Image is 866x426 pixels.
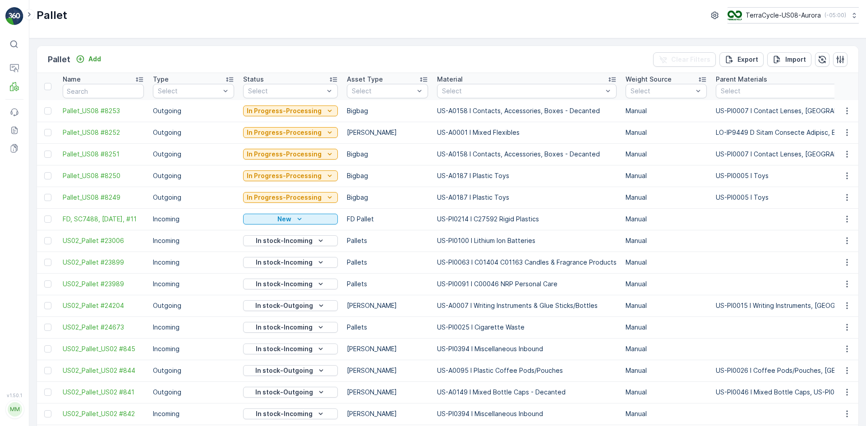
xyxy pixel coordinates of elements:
button: Clear Filters [653,52,716,67]
p: Material [437,75,463,84]
div: Toggle Row Selected [44,151,51,158]
p: Weight Source [626,75,672,84]
p: Pallet [37,8,67,23]
p: Manual [626,344,707,353]
p: In stock-Outgoing [255,366,313,375]
p: Outgoing [153,193,234,202]
a: US02_Pallet #24673 [63,323,144,332]
a: US02_Pallet #23006 [63,236,144,245]
p: Manual [626,193,707,202]
a: US02_Pallet_US02 #841 [63,388,144,397]
p: Incoming [153,236,234,245]
button: Import [767,52,811,67]
p: Add [88,55,101,64]
button: In Progress-Processing [243,170,338,181]
p: Manual [626,236,707,245]
p: Manual [626,128,707,137]
p: In stock-Outgoing [255,388,313,397]
p: In Progress-Processing [247,150,322,159]
input: Search [63,84,144,98]
p: ( -05:00 ) [825,12,846,19]
span: US02_Pallet #23989 [63,279,144,289]
p: Manual [626,215,707,224]
p: Select [352,87,414,96]
button: In stock-Outgoing [243,387,338,398]
span: US02_Pallet #23899 [63,258,144,267]
a: US02_Pallet_US02 #845 [63,344,144,353]
a: Pallet_US08 #8253 [63,106,144,115]
p: US-A0158 I Contacts, Accessories, Boxes - Decanted [437,106,617,115]
p: Manual [626,409,707,418]
p: Manual [626,388,707,397]
p: Pallets [347,258,428,267]
p: Type [153,75,169,84]
button: In stock-Outgoing [243,365,338,376]
span: FD, SC7488, [DATE], #11 [63,215,144,224]
button: In stock-Incoming [243,257,338,268]
span: v 1.50.1 [5,393,23,398]
p: Outgoing [153,128,234,137]
p: Name [63,75,81,84]
div: Toggle Row Selected [44,345,51,353]
p: Outgoing [153,388,234,397]
p: US-A0007 I Writing Instruments & Glue Sticks/Bottles [437,301,617,310]
p: In stock-Incoming [256,323,313,332]
a: US02_Pallet_US02 #844 [63,366,144,375]
p: In Progress-Processing [247,171,322,180]
a: Pallet_US08 #8252 [63,128,144,137]
div: Toggle Row Selected [44,410,51,417]
p: Pallets [347,236,428,245]
p: Import [785,55,806,64]
p: Manual [626,323,707,332]
p: US-A0158 I Contacts, Accessories, Boxes - Decanted [437,150,617,159]
p: Pallets [347,323,428,332]
p: Bigbag [347,171,428,180]
button: TerraCycle-US08-Aurora(-05:00) [728,7,859,23]
button: Add [72,54,105,64]
p: Select [158,87,220,96]
div: Toggle Row Selected [44,172,51,179]
p: Manual [626,279,707,289]
button: In stock-Incoming [243,408,338,419]
p: [PERSON_NAME] [347,388,428,397]
p: Select [442,87,603,96]
p: New [277,215,291,224]
p: US-PI0091 I C00046 NRP Personal Care [437,279,617,289]
p: [PERSON_NAME] [347,344,428,353]
p: Incoming [153,215,234,224]
div: MM [8,402,22,417]
button: In Progress-Processing [243,192,338,203]
a: Pallet_US08 #8250 [63,171,144,180]
p: Outgoing [153,366,234,375]
p: In stock-Incoming [256,236,313,245]
p: In stock-Incoming [256,258,313,267]
button: MM [5,400,23,419]
p: Pallets [347,279,428,289]
p: Bigbag [347,193,428,202]
p: Clear Filters [671,55,710,64]
div: Toggle Row Selected [44,237,51,244]
p: Outgoing [153,301,234,310]
p: Incoming [153,344,234,353]
button: In stock-Outgoing [243,300,338,311]
p: Incoming [153,258,234,267]
p: Parent Materials [716,75,767,84]
p: In Progress-Processing [247,193,322,202]
span: US02_Pallet #24204 [63,301,144,310]
button: Export [719,52,764,67]
p: In Progress-Processing [247,106,322,115]
button: In stock-Incoming [243,322,338,333]
p: US-PI0394 I Miscellaneous Inbound [437,409,617,418]
p: Incoming [153,279,234,289]
p: Select [631,87,693,96]
div: Toggle Row Selected [44,367,51,374]
p: Incoming [153,323,234,332]
p: Manual [626,106,707,115]
p: [PERSON_NAME] [347,409,428,418]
